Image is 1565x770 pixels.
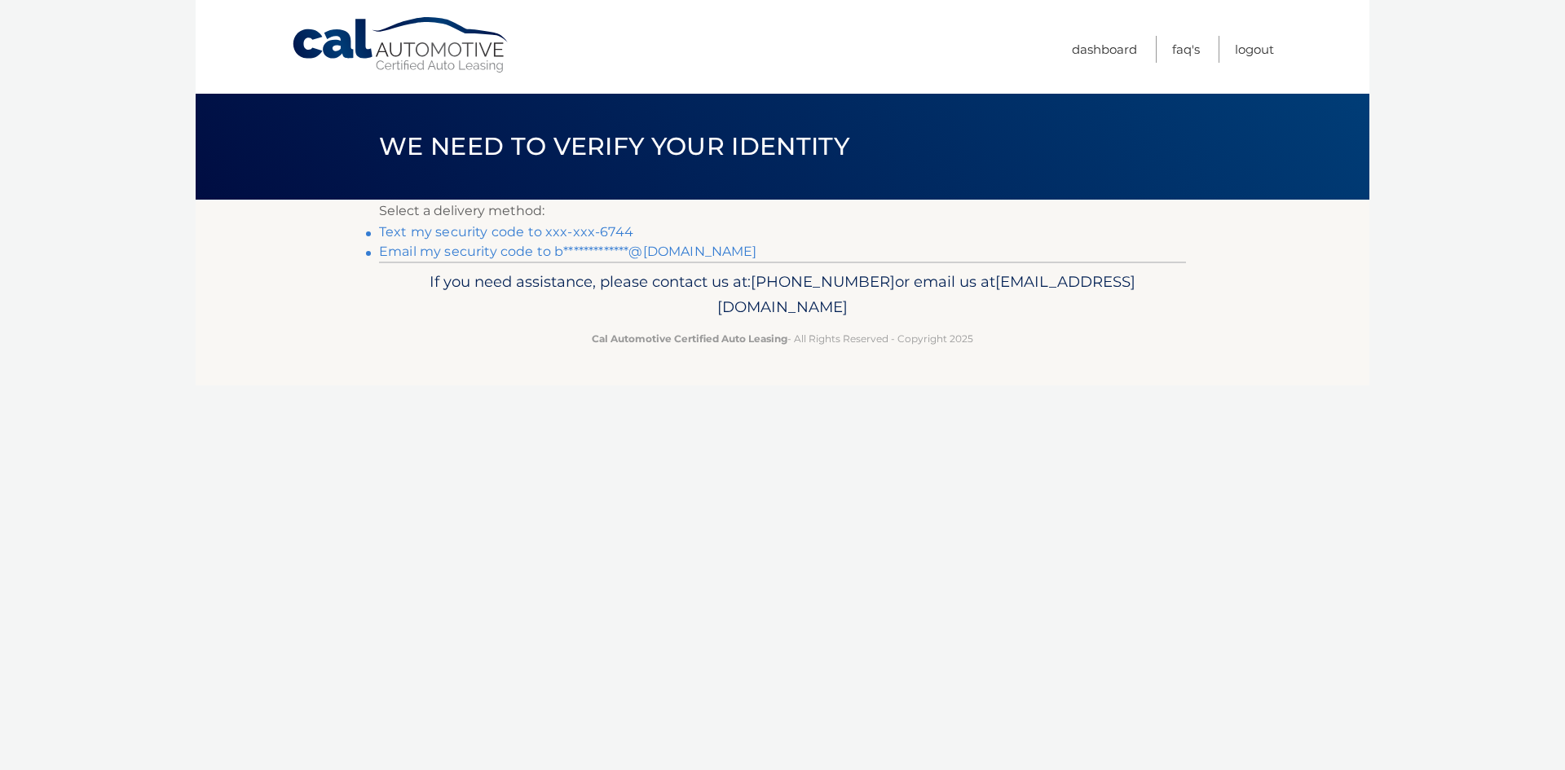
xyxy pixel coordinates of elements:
[390,330,1175,347] p: - All Rights Reserved - Copyright 2025
[379,200,1186,222] p: Select a delivery method:
[379,224,633,240] a: Text my security code to xxx-xxx-6744
[1172,36,1200,63] a: FAQ's
[1235,36,1274,63] a: Logout
[390,269,1175,321] p: If you need assistance, please contact us at: or email us at
[1072,36,1137,63] a: Dashboard
[751,272,895,291] span: [PHONE_NUMBER]
[379,131,849,161] span: We need to verify your identity
[291,16,511,74] a: Cal Automotive
[592,332,787,345] strong: Cal Automotive Certified Auto Leasing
